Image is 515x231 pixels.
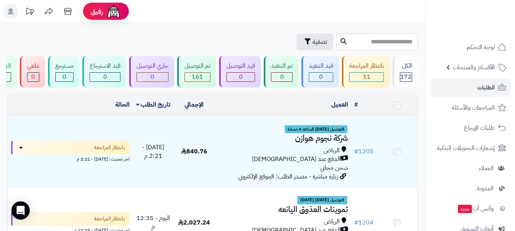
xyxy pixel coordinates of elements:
div: 0 [227,73,255,81]
span: 0 [319,72,323,81]
a: قيد الاسترجاع 0 [81,56,128,88]
a: المراجعات والأسئلة [430,99,510,117]
span: الطلبات [477,82,495,93]
a: الإجمالي [185,100,204,109]
span: بانتظار المراجعة [94,215,125,223]
a: المدونة [430,179,510,198]
span: 11 [363,72,371,81]
span: 2,027.24 [178,218,210,227]
div: تم التوصيل [185,62,210,70]
span: 0 [151,72,154,81]
span: طلبات الإرجاع [464,123,495,133]
span: 0 [63,72,66,81]
span: 0 [239,72,243,81]
span: التوصيل [DATE] الساعه 6 مساءا [285,125,347,134]
span: 172 [400,72,412,81]
a: إشعارات التحويلات البنكية [430,139,510,157]
a: مسترجع 0 [47,56,81,88]
a: جاري التوصيل 0 [128,56,176,88]
div: 0 [271,73,292,81]
img: ai-face.png [106,4,121,19]
span: 0 [280,72,284,81]
span: شحن مجاني [320,163,348,172]
a: الحالة [115,100,130,109]
div: قيد التوصيل [226,62,255,70]
span: الرياض [324,146,340,155]
button: تصفية [297,33,333,50]
span: 0 [103,72,107,81]
a: # [354,100,358,109]
span: رفيق [91,7,103,16]
span: لوحة التحكم [467,42,495,53]
span: بانتظار المراجعة [94,144,125,151]
span: وآتس آب [457,203,494,214]
span: المراجعات والأسئلة [452,102,495,113]
a: قيد التوصيل 0 [218,56,262,88]
a: طلبات الإرجاع [430,119,510,137]
a: تم التوصيل 161 [176,56,218,88]
div: 0 [27,73,39,81]
a: لوحة التحكم [430,38,510,56]
a: وآتس آبجديد [430,199,510,218]
span: إشعارات التحويلات البنكية [437,143,495,153]
span: 840.76 [181,147,207,156]
a: العميل [331,100,348,109]
a: تم التنفيذ 0 [262,56,300,88]
a: ملغي 0 [18,56,47,88]
span: العملاء [479,163,494,174]
a: #1205 [354,147,374,156]
div: Open Intercom Messenger [11,201,30,220]
div: بانتظار المراجعة [349,62,384,70]
span: المدونة [477,183,494,194]
span: زيارة مباشرة - مصدر الطلب: الموقع الإلكتروني [238,172,338,181]
h3: تموينات العذوق اليانعه [218,205,348,214]
span: الأقسام والمنتجات [453,62,495,73]
a: تاريخ الطلب [136,100,171,109]
div: جاري التوصيل [136,62,168,70]
span: 161 [192,72,203,81]
div: ملغي [27,62,39,70]
div: مسترجع [55,62,74,70]
h3: شركة نجوم هوازن [218,134,348,143]
span: الدفع عند [DEMOGRAPHIC_DATA] [252,155,340,164]
span: جديد [458,205,472,213]
div: 0 [137,73,168,81]
div: قيد التنفيذ [309,62,333,70]
span: [DATE] - 2:21 م [142,143,164,161]
span: # [354,147,358,156]
div: 0 [90,73,120,81]
span: تصفية [313,37,327,46]
span: # [354,218,358,227]
div: 11 [350,73,383,81]
a: بانتظار المراجعة 11 [340,56,391,88]
div: الكل [400,62,412,70]
div: 0 [309,73,333,81]
a: الطلبات [430,78,510,97]
a: العملاء [430,159,510,177]
a: تحديثات المنصة [20,4,39,21]
span: الرياض [324,217,340,226]
a: #1204 [354,218,374,227]
span: 0 [31,72,35,81]
div: قيد الاسترجاع [90,62,120,70]
span: التوصيل [DATE] [DATE] [297,196,347,204]
div: اخر تحديث: [DATE] - 2:21 م [11,155,130,162]
div: تم التنفيذ [271,62,293,70]
a: قيد التنفيذ 0 [300,56,340,88]
img: logo-2.png [463,6,508,22]
div: 161 [185,73,210,81]
a: الكل172 [391,56,419,88]
div: 0 [56,73,73,81]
